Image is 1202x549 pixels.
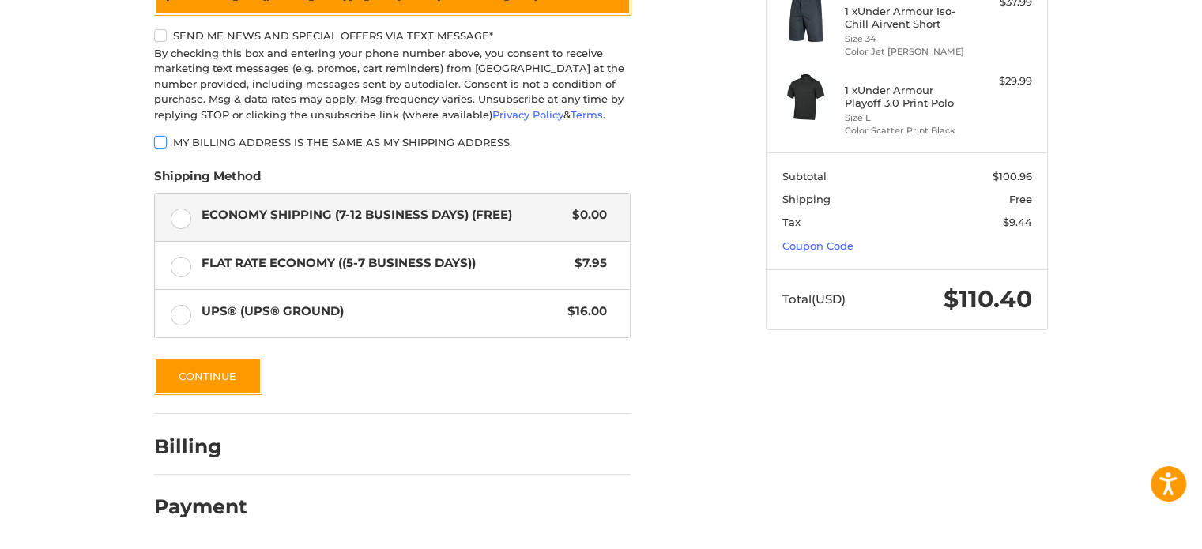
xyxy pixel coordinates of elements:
span: Shipping [782,193,831,205]
li: Size 34 [845,32,966,46]
span: Economy Shipping (7-12 Business Days) (Free) [202,206,565,224]
span: $16.00 [560,303,607,321]
li: Color Scatter Print Black [845,124,966,137]
legend: Shipping Method [154,167,261,193]
span: $9.44 [1003,216,1032,228]
div: By checking this box and entering your phone number above, you consent to receive marketing text ... [154,46,631,123]
span: Subtotal [782,170,827,182]
span: Flat Rate Economy ((5-7 Business Days)) [202,254,567,273]
span: $100.96 [993,170,1032,182]
span: Free [1009,193,1032,205]
a: Privacy Policy [492,108,563,121]
div: $29.99 [970,73,1032,89]
span: UPS® (UPS® Ground) [202,303,560,321]
li: Color Jet [PERSON_NAME] [845,45,966,58]
span: $110.40 [944,284,1032,314]
li: Size L [845,111,966,125]
a: Terms [571,108,603,121]
a: Coupon Code [782,239,853,252]
span: Total (USD) [782,291,846,306]
h4: 1 x Under Armour Playoff 3.0 Print Polo [845,84,966,110]
h2: Billing [154,434,247,459]
span: $0.00 [564,206,607,224]
label: Send me news and special offers via text message* [154,29,631,42]
span: $7.95 [567,254,607,273]
h2: Payment [154,494,247,519]
label: My billing address is the same as my shipping address. [154,136,631,149]
h4: 1 x Under Armour Iso-Chill Airvent Short [845,5,966,31]
iframe: Google Customer Reviews [1072,506,1202,549]
span: Tax [782,216,801,228]
button: Continue [154,358,262,394]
